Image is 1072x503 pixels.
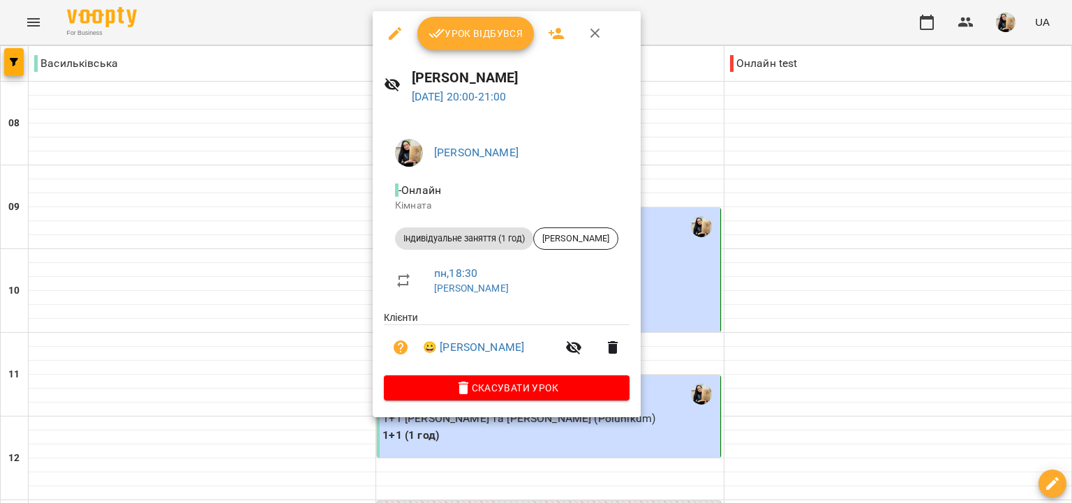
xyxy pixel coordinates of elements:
p: Кімната [395,199,618,213]
button: Візит ще не сплачено. Додати оплату? [384,331,417,364]
span: Індивідуальне заняття (1 год) [395,232,533,245]
span: Урок відбувся [429,25,523,42]
img: e5f873b026a3950b3a8d4ef01e3c1baa.jpeg [395,139,423,167]
button: Скасувати Урок [384,375,630,400]
button: Урок відбувся [417,17,535,50]
a: 😀 [PERSON_NAME] [423,339,524,356]
span: - Онлайн [395,183,444,197]
a: [PERSON_NAME] [434,146,519,159]
a: пн , 18:30 [434,266,477,280]
span: [PERSON_NAME] [534,232,618,245]
span: Скасувати Урок [395,380,618,396]
a: [PERSON_NAME] [434,283,509,294]
div: [PERSON_NAME] [533,227,618,250]
ul: Клієнти [384,310,630,375]
a: [DATE] 20:00-21:00 [412,90,507,103]
h6: [PERSON_NAME] [412,67,630,89]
